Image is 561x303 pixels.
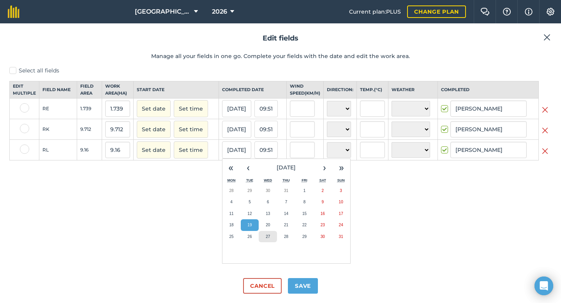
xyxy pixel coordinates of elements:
[295,208,314,220] button: 15 August 2025
[230,200,233,204] abbr: 4 August 2025
[257,159,316,176] button: [DATE]
[277,231,295,243] button: 28 August 2025
[222,208,241,220] button: 11 August 2025
[266,211,270,216] abbr: 13 August 2025
[137,121,171,138] button: Set date
[254,121,278,138] button: 09:51
[277,208,295,220] button: 14 August 2025
[243,278,282,294] button: Cancel
[339,211,343,216] abbr: 17 August 2025
[137,141,171,159] button: Set date
[302,211,307,216] abbr: 15 August 2025
[543,33,550,42] img: svg+xml;base64,PHN2ZyB4bWxucz0iaHR0cDovL3d3dy53My5vcmcvMjAwMC9zdmciIHdpZHRoPSIyMiIgaGVpZ2h0PSIzMC...
[388,81,438,99] th: Weather
[39,119,77,140] td: RK
[8,5,19,18] img: fieldmargin Logo
[174,141,208,159] button: Set time
[174,121,208,138] button: Set time
[314,208,332,220] button: 16 August 2025
[39,140,77,160] td: RL
[254,100,278,117] button: 09:51
[302,178,307,182] abbr: Friday
[9,33,552,44] h2: Edit fields
[332,219,350,231] button: 24 August 2025
[332,196,350,208] button: 10 August 2025
[137,100,171,117] button: Set date
[247,188,252,193] abbr: 29 July 2025
[241,231,259,243] button: 26 August 2025
[246,178,253,182] abbr: Tuesday
[174,100,208,117] button: Set time
[39,81,77,99] th: Field name
[249,200,251,204] abbr: 5 August 2025
[259,219,277,231] button: 20 August 2025
[241,208,259,220] button: 12 August 2025
[302,234,307,239] abbr: 29 August 2025
[295,185,314,197] button: 1 August 2025
[349,7,401,16] span: Current plan : PLUS
[480,8,490,16] img: Two speech bubbles overlapping with the left bubble in the forefront
[302,223,307,227] abbr: 22 August 2025
[314,196,332,208] button: 9 August 2025
[438,81,539,99] th: Completed
[535,277,553,295] div: Open Intercom Messenger
[134,81,219,99] th: Start date
[222,100,251,117] button: [DATE]
[222,196,241,208] button: 4 August 2025
[240,159,257,176] button: ‹
[102,81,134,99] th: Work area ( Ha )
[321,223,325,227] abbr: 23 August 2025
[222,219,241,231] button: 18 August 2025
[288,278,318,294] button: Save
[277,164,296,171] span: [DATE]
[319,178,326,182] abbr: Saturday
[332,208,350,220] button: 17 August 2025
[9,67,552,75] label: Select all fields
[321,211,325,216] abbr: 16 August 2025
[266,234,270,239] abbr: 27 August 2025
[502,8,512,16] img: A question mark icon
[542,105,548,115] img: svg+xml;base64,PHN2ZyB4bWxucz0iaHR0cDovL3d3dy53My5vcmcvMjAwMC9zdmciIHdpZHRoPSIyMiIgaGVpZ2h0PSIzMC...
[339,234,343,239] abbr: 31 August 2025
[267,200,269,204] abbr: 6 August 2025
[222,159,240,176] button: «
[39,99,77,119] td: RE
[546,8,555,16] img: A cog icon
[266,223,270,227] abbr: 20 August 2025
[247,223,252,227] abbr: 19 August 2025
[322,200,324,204] abbr: 9 August 2025
[321,234,325,239] abbr: 30 August 2025
[254,141,278,159] button: 09:51
[10,81,39,99] th: Edit multiple
[135,7,191,16] span: [GEOGRAPHIC_DATA]
[259,196,277,208] button: 6 August 2025
[333,159,350,176] button: »
[322,188,324,193] abbr: 2 August 2025
[284,223,288,227] abbr: 21 August 2025
[277,185,295,197] button: 31 July 2025
[212,7,227,16] span: 2026
[314,219,332,231] button: 23 August 2025
[284,211,288,216] abbr: 14 August 2025
[77,119,102,140] td: 9.712
[77,81,102,99] th: Field Area
[332,185,350,197] button: 3 August 2025
[285,200,288,204] abbr: 7 August 2025
[314,185,332,197] button: 2 August 2025
[295,219,314,231] button: 22 August 2025
[247,211,252,216] abbr: 12 August 2025
[316,159,333,176] button: ›
[277,196,295,208] button: 7 August 2025
[266,188,270,193] abbr: 30 July 2025
[314,231,332,243] button: 30 August 2025
[219,81,287,99] th: Completed date
[247,234,252,239] abbr: 26 August 2025
[229,223,234,227] abbr: 18 August 2025
[259,231,277,243] button: 27 August 2025
[357,81,388,99] th: Temp. ( ° C )
[284,188,288,193] abbr: 31 July 2025
[542,146,548,156] img: svg+xml;base64,PHN2ZyB4bWxucz0iaHR0cDovL3d3dy53My5vcmcvMjAwMC9zdmciIHdpZHRoPSIyMiIgaGVpZ2h0PSIzMC...
[229,211,234,216] abbr: 11 August 2025
[339,223,343,227] abbr: 24 August 2025
[228,178,236,182] abbr: Monday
